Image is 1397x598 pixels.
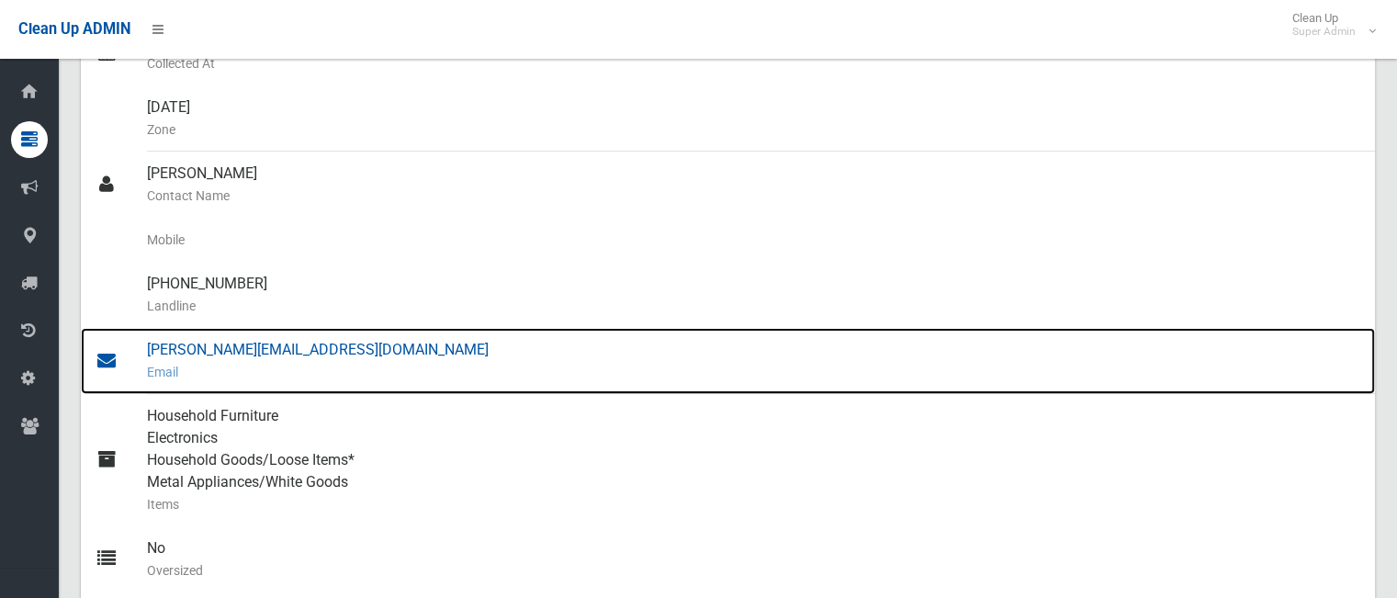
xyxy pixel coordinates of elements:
small: Super Admin [1292,25,1356,39]
small: Mobile [147,229,1360,251]
small: Email [147,361,1360,383]
div: [PERSON_NAME] [147,152,1360,218]
small: Collected At [147,52,1360,74]
a: [PERSON_NAME][EMAIL_ADDRESS][DOMAIN_NAME]Email [81,328,1375,394]
span: Clean Up ADMIN [18,20,130,38]
div: [PHONE_NUMBER] [147,262,1360,328]
small: Contact Name [147,185,1360,207]
div: No [147,526,1360,592]
div: [PERSON_NAME][EMAIL_ADDRESS][DOMAIN_NAME] [147,328,1360,394]
small: Landline [147,295,1360,317]
div: [DATE] [147,85,1360,152]
div: Household Furniture Electronics Household Goods/Loose Items* Metal Appliances/White Goods [147,394,1360,526]
span: Clean Up [1283,11,1374,39]
small: Zone [147,118,1360,141]
small: Items [147,493,1360,515]
small: Oversized [147,559,1360,581]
